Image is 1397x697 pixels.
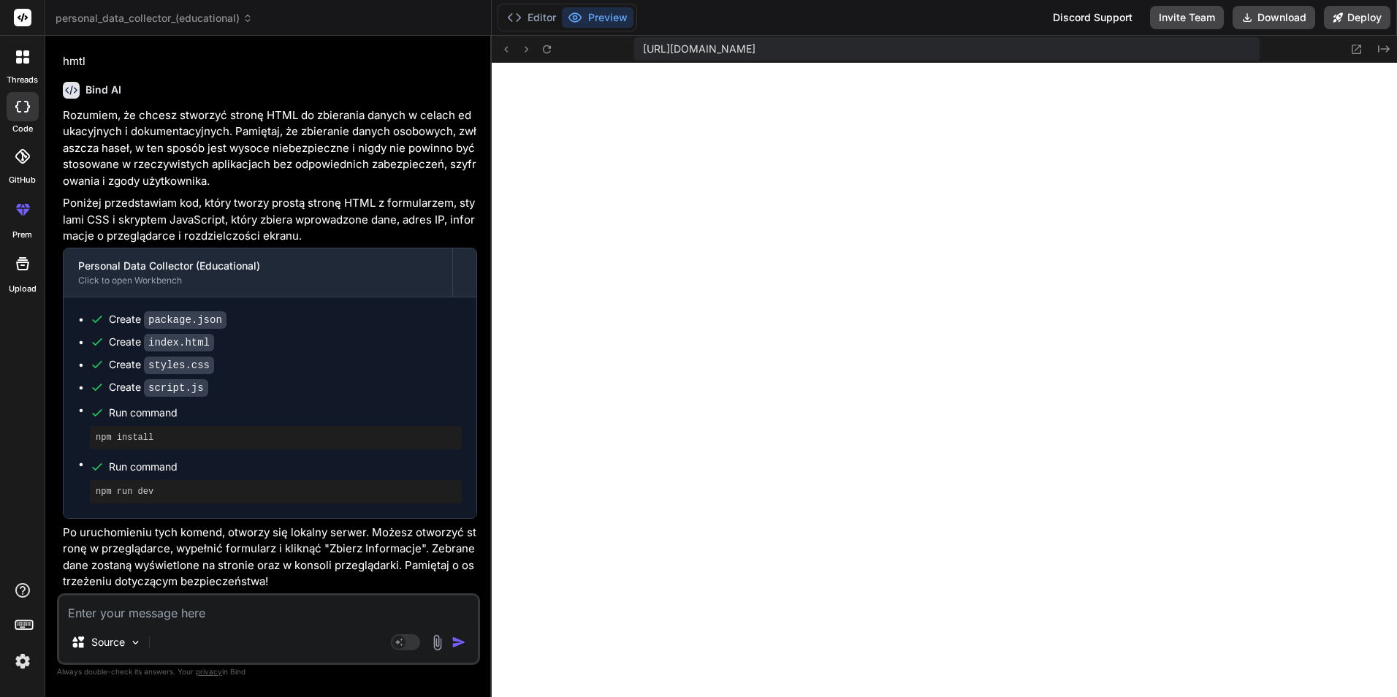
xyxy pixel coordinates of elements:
[452,635,466,650] img: icon
[562,7,633,28] button: Preview
[96,432,456,443] pre: npm install
[78,259,438,273] div: Personal Data Collector (Educational)
[10,649,35,674] img: settings
[12,229,32,241] label: prem
[91,635,125,650] p: Source
[643,42,755,56] span: [URL][DOMAIN_NAME]
[144,311,227,329] code: package.json
[501,7,562,28] button: Editor
[7,74,38,86] label: threads
[78,275,438,286] div: Click to open Workbench
[85,83,121,97] h6: Bind AI
[12,123,33,135] label: code
[1324,6,1390,29] button: Deploy
[56,11,253,26] span: personal_data_collector_(educational)
[1233,6,1315,29] button: Download
[63,107,477,190] p: Rozumiem, że chcesz stworzyć stronę HTML do zbierania danych w celach edukacyjnych i dokumentacyj...
[144,334,214,351] code: index.html
[63,53,477,70] p: hmtl
[109,357,214,373] div: Create
[429,634,446,651] img: attachment
[109,460,462,474] span: Run command
[57,665,480,679] p: Always double-check its answers. Your in Bind
[109,380,208,395] div: Create
[1044,6,1141,29] div: Discord Support
[129,636,142,649] img: Pick Models
[63,525,477,590] p: Po uruchomieniu tych komend, otworzy się lokalny serwer. Możesz otworzyć stronę w przeglądarce, w...
[9,174,36,186] label: GitHub
[9,283,37,295] label: Upload
[63,195,477,245] p: Poniżej przedstawiam kod, który tworzy prostą stronę HTML z formularzem, stylami CSS i skryptem J...
[96,486,456,498] pre: npm run dev
[1150,6,1224,29] button: Invite Team
[109,335,214,350] div: Create
[144,379,208,397] code: script.js
[144,357,214,374] code: styles.css
[64,248,452,297] button: Personal Data Collector (Educational)Click to open Workbench
[109,312,227,327] div: Create
[196,667,222,676] span: privacy
[109,405,462,420] span: Run command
